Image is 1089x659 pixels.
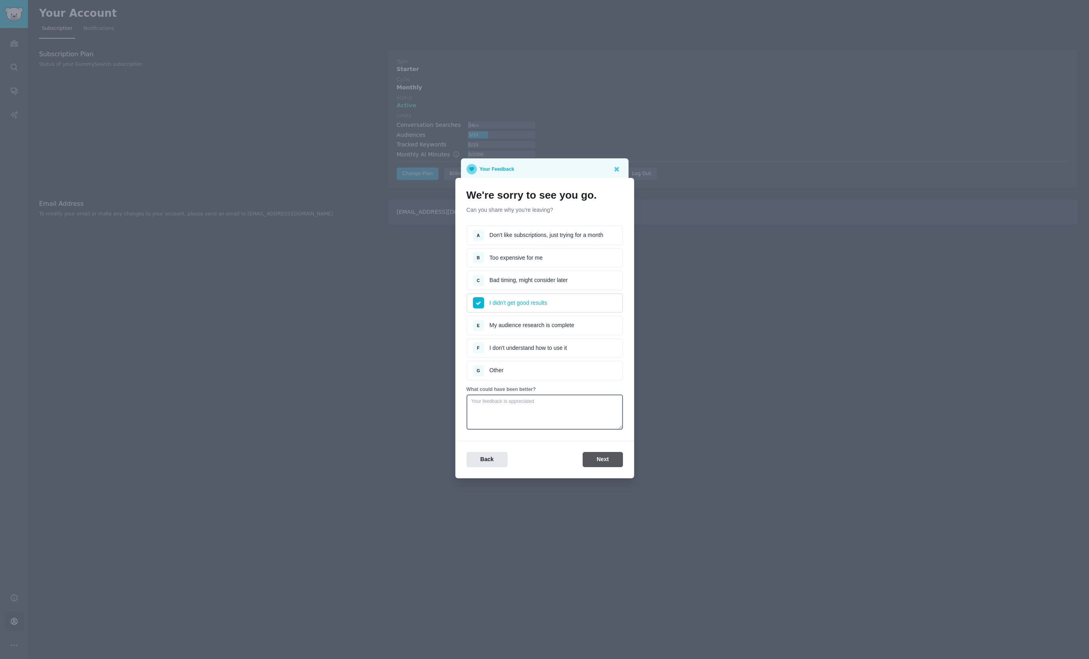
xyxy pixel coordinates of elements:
[480,164,514,174] p: Your Feedback
[477,233,480,238] span: A
[466,206,623,214] p: Can you share why you're leaving?
[583,452,623,468] button: Next
[477,345,479,350] span: F
[476,368,480,373] span: G
[466,452,508,468] button: Back
[477,278,480,283] span: C
[466,189,623,202] h1: We're sorry to see you go.
[477,323,480,328] span: E
[466,386,623,393] p: What could have been better?
[477,255,480,260] span: B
